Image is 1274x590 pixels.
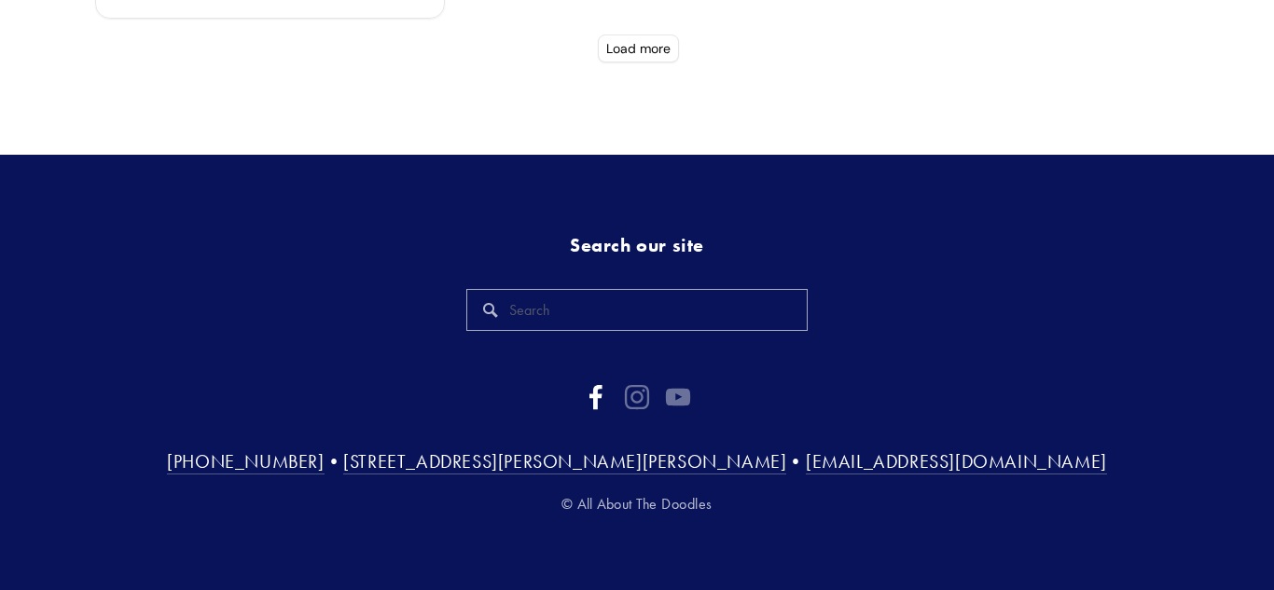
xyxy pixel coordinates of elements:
strong: Search our site [570,234,704,256]
input: Search [466,289,808,331]
h3: • • [93,449,1181,473]
a: Instagram [624,384,650,410]
p: © All About The Doodles [93,492,1181,516]
a: YouTube [665,384,691,410]
a: [STREET_ADDRESS][PERSON_NAME][PERSON_NAME] [343,450,786,474]
a: Facebook [583,384,609,410]
a: [EMAIL_ADDRESS][DOMAIN_NAME] [806,450,1107,474]
a: [PHONE_NUMBER] [167,450,324,474]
